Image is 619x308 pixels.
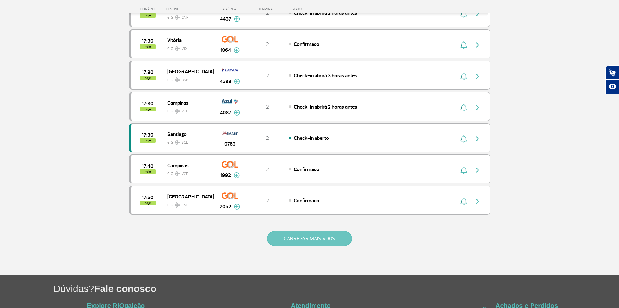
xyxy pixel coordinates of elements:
[220,203,231,211] span: 2052
[167,36,209,44] span: Vitória
[140,76,156,80] span: hoje
[460,72,467,80] img: sino-painel-voo.svg
[140,44,156,49] span: hoje
[94,283,156,294] span: Fale conosco
[234,204,240,210] img: mais-info-painel-voo.svg
[294,41,319,48] span: Confirmado
[460,135,467,143] img: sino-painel-voo.svg
[289,7,342,11] div: STATUS
[175,15,180,20] img: destiny_airplane.svg
[214,7,246,11] div: CIA AÉREA
[175,109,180,114] img: destiny_airplane.svg
[266,104,269,110] span: 2
[234,172,240,178] img: mais-info-painel-voo.svg
[474,72,481,80] img: seta-direita-painel-voo.svg
[167,168,209,177] span: GIG
[294,166,319,173] span: Confirmado
[140,201,156,205] span: hoje
[167,74,209,83] span: GIG
[234,79,240,84] img: mais-info-painel-voo.svg
[474,135,481,143] img: seta-direita-painel-voo.svg
[266,166,269,173] span: 2
[267,231,352,246] button: CARREGAR MAIS VOOS
[474,198,481,205] img: seta-direita-painel-voo.svg
[131,7,167,11] div: HORÁRIO
[140,138,156,143] span: hoje
[167,130,209,138] span: Santiago
[220,78,231,85] span: 4593
[220,46,231,54] span: 1864
[474,41,481,49] img: seta-direita-painel-voo.svg
[294,72,357,79] span: Check-in abrirá 3 horas antes
[167,199,209,208] span: GIG
[142,195,153,200] span: 2025-09-30 17:50:00
[182,15,188,21] span: CNF
[167,98,209,107] span: Campinas
[220,15,231,23] span: 4437
[266,72,269,79] span: 2
[167,67,209,76] span: [GEOGRAPHIC_DATA]
[175,140,180,145] img: destiny_airplane.svg
[140,107,156,111] span: hoje
[175,171,180,176] img: destiny_airplane.svg
[220,109,231,117] span: 4087
[142,164,153,169] span: 2025-09-30 17:40:00
[266,41,269,48] span: 2
[182,140,188,146] span: SCL
[294,10,357,16] span: Check-in abrirá 2 horas antes
[266,135,269,141] span: 2
[460,166,467,174] img: sino-painel-voo.svg
[220,171,231,179] span: 1992
[294,104,357,110] span: Check-in abrirá 2 horas antes
[167,136,209,146] span: GIG
[474,166,481,174] img: seta-direita-painel-voo.svg
[460,41,467,49] img: sino-painel-voo.svg
[142,133,153,137] span: 2025-09-30 17:30:00
[266,198,269,204] span: 2
[605,80,619,94] button: Abrir recursos assistivos.
[605,65,619,94] div: Plugin de acessibilidade da Hand Talk.
[175,202,180,208] img: destiny_airplane.svg
[167,42,209,52] span: GIG
[266,10,269,16] span: 2
[294,198,319,204] span: Confirmado
[182,171,188,177] span: VCP
[182,202,188,208] span: CNF
[605,65,619,80] button: Abrir tradutor de língua de sinais.
[140,169,156,174] span: hoje
[167,161,209,169] span: Campinas
[182,109,188,114] span: VCP
[175,46,180,51] img: destiny_airplane.svg
[460,198,467,205] img: sino-painel-voo.svg
[175,77,180,82] img: destiny_airplane.svg
[53,282,619,295] h1: Dúvidas?
[142,39,153,43] span: 2025-09-30 17:30:00
[167,192,209,201] span: [GEOGRAPHIC_DATA]
[167,105,209,114] span: GIG
[234,47,240,53] img: mais-info-painel-voo.svg
[474,104,481,111] img: seta-direita-painel-voo.svg
[142,101,153,106] span: 2025-09-30 17:30:00
[182,77,188,83] span: BSB
[182,46,188,52] span: VIX
[142,70,153,75] span: 2025-09-30 17:30:00
[294,135,329,141] span: Check-in aberto
[460,104,467,111] img: sino-painel-voo.svg
[246,7,289,11] div: TERMINAL
[234,16,240,22] img: mais-info-painel-voo.svg
[234,110,240,116] img: mais-info-painel-voo.svg
[224,140,235,148] span: 0763
[166,7,214,11] div: DESTINO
